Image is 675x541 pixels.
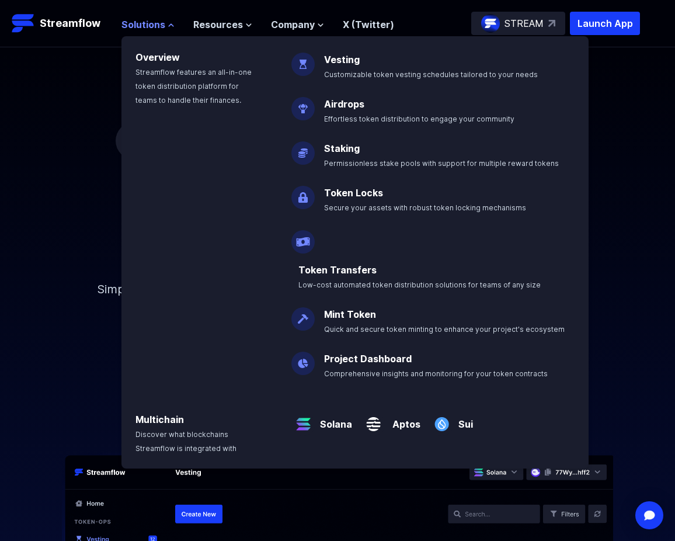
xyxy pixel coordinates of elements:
[324,98,364,110] a: Airdrops
[291,176,315,209] img: Token Locks
[12,12,35,35] img: Streamflow Logo
[504,16,544,30] p: STREAM
[75,188,600,262] h1: Token management infrastructure
[324,187,383,199] a: Token Locks
[635,501,663,529] div: Open Intercom Messenger
[121,18,175,32] button: Solutions
[291,298,315,331] img: Mint Token
[481,14,500,33] img: streamflow-logo-circle.png
[385,408,420,431] a: Aptos
[324,115,514,123] span: Effortless token distribution to engage your community
[570,12,640,35] button: Launch App
[40,15,100,32] p: Streamflow
[324,353,412,365] a: Project Dashboard
[291,43,315,76] img: Vesting
[291,132,315,165] img: Staking
[324,308,376,320] a: Mint Token
[291,88,315,120] img: Airdrops
[324,203,526,212] span: Secure your assets with robust token locking mechanisms
[271,18,324,32] button: Company
[135,430,236,453] span: Discover what blockchains Streamflow is integrated with
[454,408,473,431] a: Sui
[430,403,454,436] img: Sui
[291,221,315,254] img: Payroll
[298,264,377,276] a: Token Transfers
[315,408,352,431] a: Solana
[86,262,589,332] p: Simplify your token distribution with Streamflow's Application and SDK, offering access to custom...
[548,20,555,27] img: top-right-arrow.svg
[271,18,315,32] span: Company
[12,12,110,35] a: Streamflow
[324,159,559,168] span: Permissionless stake pools with support for multiple reward tokens
[291,403,315,436] img: Solana
[193,18,243,32] span: Resources
[324,369,548,378] span: Comprehensive insights and monitoring for your token contracts
[324,143,360,154] a: Staking
[193,18,252,32] button: Resources
[324,54,360,65] a: Vesting
[324,70,538,79] span: Customizable token vesting schedules tailored to your needs
[291,342,315,375] img: Project Dashboard
[135,414,184,425] a: Multichain
[121,18,165,32] span: Solutions
[343,19,394,30] a: X (Twitter)
[361,403,385,436] img: Aptos
[298,280,541,289] span: Low-cost automated token distribution solutions for teams of any size
[135,68,252,105] span: Streamflow features an all-in-one token distribution platform for teams to handle their finances.
[324,325,565,334] span: Quick and secure token minting to enhance your project's ecosystem
[135,51,180,63] a: Overview
[471,12,565,35] a: STREAM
